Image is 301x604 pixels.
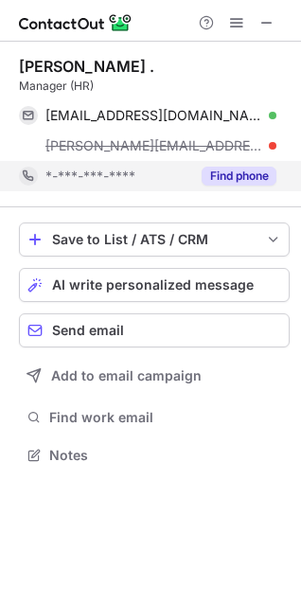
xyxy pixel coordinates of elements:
[19,404,290,431] button: Find work email
[19,222,290,257] button: save-profile-one-click
[49,447,282,464] span: Notes
[19,11,133,34] img: ContactOut v5.3.10
[19,78,290,95] div: Manager (HR)
[19,442,290,469] button: Notes
[52,323,124,338] span: Send email
[51,368,202,383] span: Add to email campaign
[45,137,262,154] span: [PERSON_NAME][EMAIL_ADDRESS][DOMAIN_NAME]
[52,277,254,293] span: AI write personalized message
[52,232,257,247] div: Save to List / ATS / CRM
[19,268,290,302] button: AI write personalized message
[49,409,282,426] span: Find work email
[202,167,276,186] button: Reveal Button
[45,107,262,124] span: [EMAIL_ADDRESS][DOMAIN_NAME]
[19,313,290,347] button: Send email
[19,57,154,76] div: [PERSON_NAME] .
[19,359,290,393] button: Add to email campaign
